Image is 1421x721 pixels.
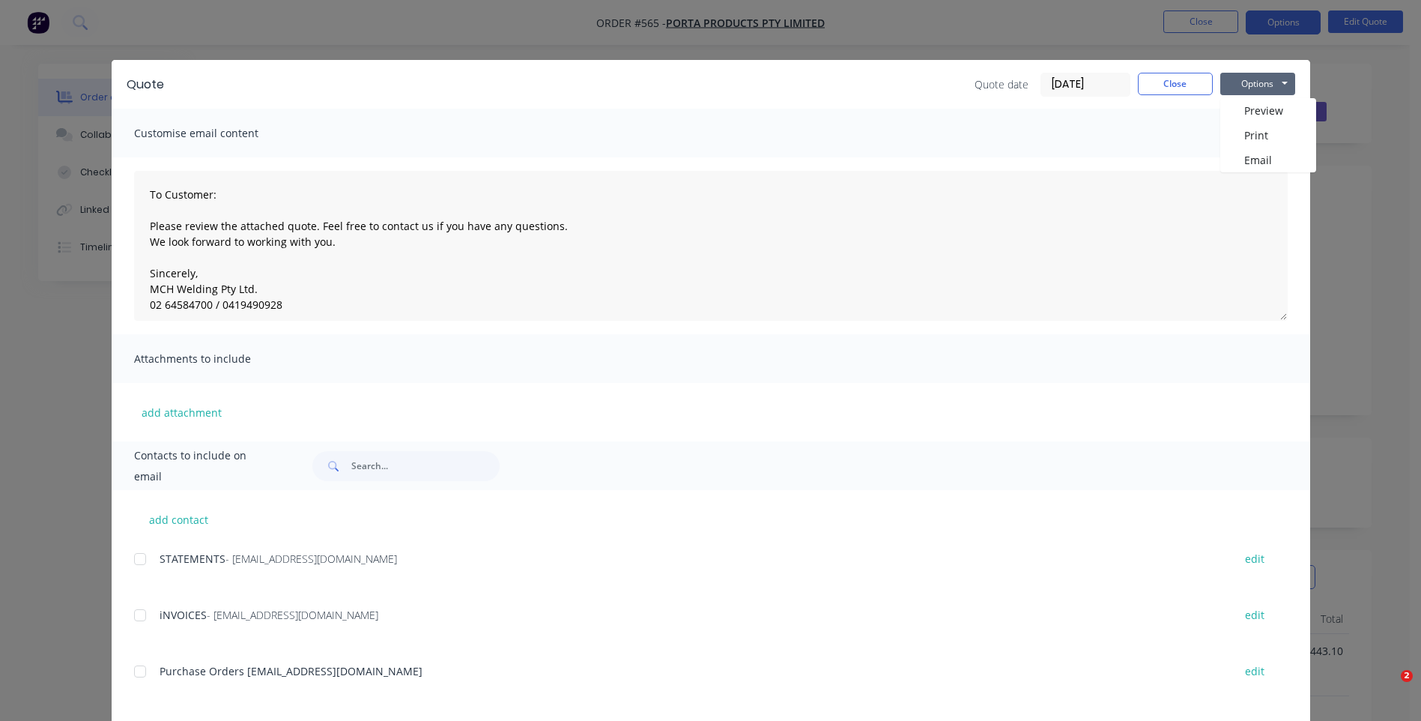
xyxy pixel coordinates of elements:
button: Close [1138,73,1213,95]
span: 2 [1401,670,1413,682]
button: Email [1220,148,1316,172]
button: add contact [134,508,224,531]
span: iNVOICES [160,608,207,622]
span: Customise email content [134,123,299,144]
div: Quote [127,76,164,94]
button: edit [1236,549,1273,569]
iframe: Intercom live chat [1370,670,1406,706]
button: Options [1220,73,1295,95]
span: Quote date [975,76,1028,92]
span: Contacts to include on email [134,445,276,487]
textarea: To Customer: Please review the attached quote. Feel free to contact us if you have any questions.... [134,171,1288,321]
span: Attachments to include [134,349,299,369]
button: edit [1236,605,1273,625]
span: Purchase Orders [EMAIL_ADDRESS][DOMAIN_NAME] [160,664,422,678]
button: add attachment [134,401,229,423]
span: - [EMAIL_ADDRESS][DOMAIN_NAME] [207,608,378,622]
button: Print [1220,123,1316,148]
button: Preview [1220,98,1316,123]
span: - [EMAIL_ADDRESS][DOMAIN_NAME] [225,552,397,566]
button: edit [1236,661,1273,681]
span: STATEMENTS [160,552,225,566]
input: Search... [351,451,500,481]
